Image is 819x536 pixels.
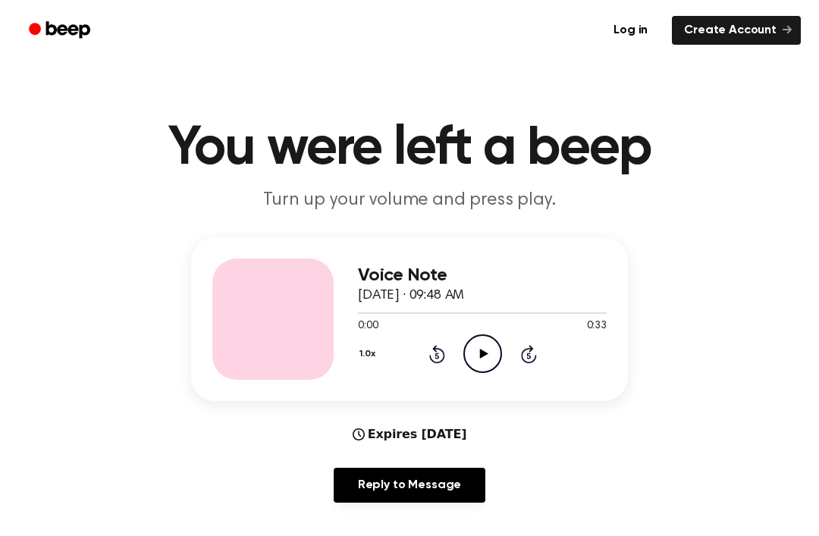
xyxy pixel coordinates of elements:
span: [DATE] · 09:48 AM [358,289,464,302]
a: Create Account [672,16,801,45]
span: 0:00 [358,318,378,334]
div: Expires [DATE] [353,425,467,444]
h3: Voice Note [358,265,607,286]
h1: You were left a beep [21,121,798,176]
a: Reply to Message [334,468,485,503]
a: Log in [598,13,663,48]
span: 0:33 [587,318,607,334]
p: Turn up your volume and press play. [118,188,701,213]
a: Beep [18,16,104,45]
button: 1.0x [358,341,381,367]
